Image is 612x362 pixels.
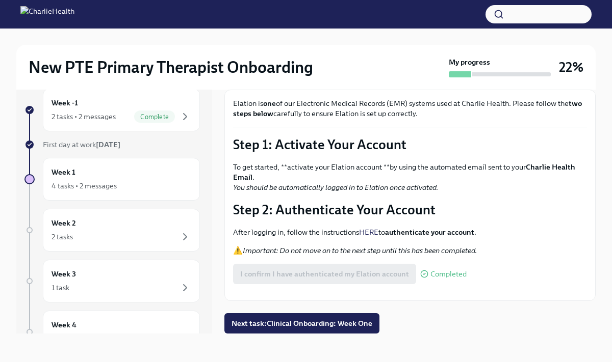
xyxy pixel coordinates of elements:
[559,58,583,76] h3: 22%
[449,57,490,67] strong: My progress
[224,313,379,333] button: Next task:Clinical Onboarding: Week One
[52,268,76,280] h6: Week 3
[96,140,120,149] strong: [DATE]
[134,113,175,121] span: Complete
[24,140,200,150] a: First day at work[DATE]
[233,162,587,192] p: To get started, **activate your Elation account **by using the automated email sent to your .
[52,112,116,122] div: 2 tasks • 2 messages
[243,246,477,255] em: Important: Do not move on to the next step until this has been completed.
[233,183,438,192] em: You should be automatically logged in to Elation once activated.
[430,270,467,278] span: Completed
[52,232,73,242] div: 2 tasks
[20,6,74,22] img: CharlieHealth
[52,217,76,229] h6: Week 2
[263,99,276,108] strong: one
[52,181,117,191] div: 4 tasks • 2 messages
[24,260,200,302] a: Week 31 task
[232,318,372,328] span: Next task : Clinical Onboarding: Week One
[52,97,78,108] h6: Week -1
[24,89,200,131] a: Week -12 tasks • 2 messagesComplete
[29,57,313,77] h2: New PTE Primary Therapist Onboarding
[233,227,587,237] p: After logging in, follow the instructions to .
[52,166,75,178] h6: Week 1
[24,209,200,252] a: Week 22 tasks
[52,319,76,330] h6: Week 4
[233,201,587,219] p: Step 2: Authenticate Your Account
[359,228,378,237] a: HERE
[24,158,200,201] a: Week 14 tasks • 2 messages
[233,245,587,256] p: ⚠️
[43,140,120,149] span: First day at work
[385,228,474,237] strong: authenticate your account
[24,311,200,353] a: Week 4
[233,98,587,119] p: Elation is of our Electronic Medical Records (EMR) systems used at Charlie Health. Please follow ...
[233,135,587,154] p: Step 1: Activate Your Account
[52,283,69,293] div: 1 task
